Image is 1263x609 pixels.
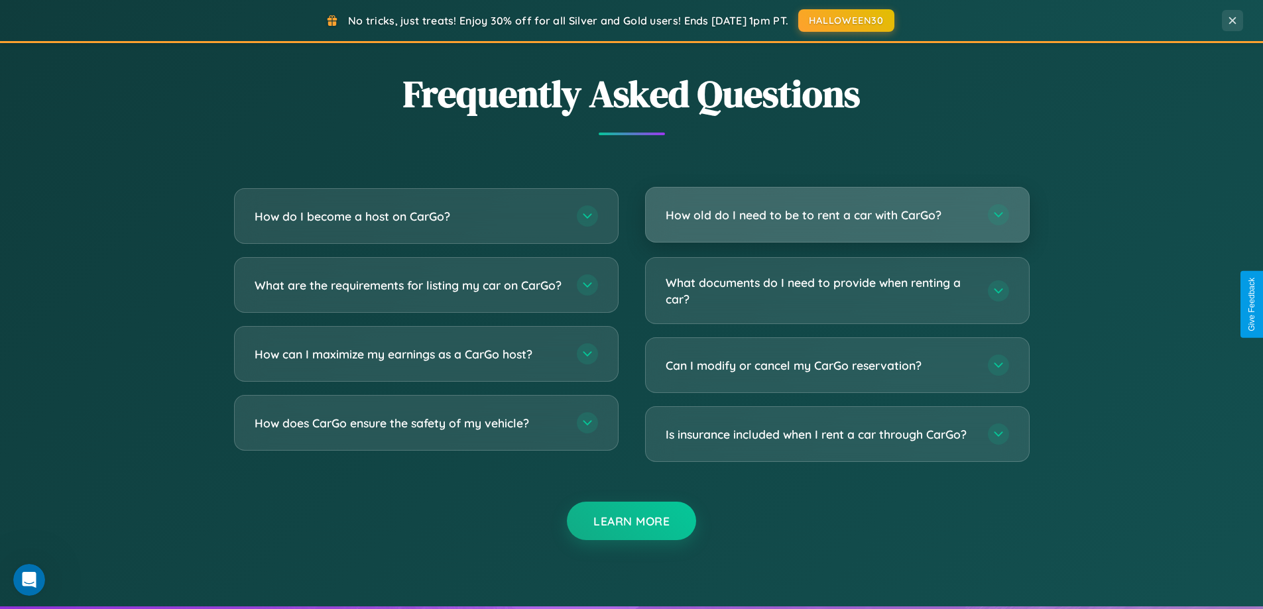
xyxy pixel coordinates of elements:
[255,277,564,294] h3: What are the requirements for listing my car on CarGo?
[666,426,975,443] h3: Is insurance included when I rent a car through CarGo?
[666,207,975,223] h3: How old do I need to be to rent a car with CarGo?
[798,9,894,32] button: HALLOWEEN30
[255,346,564,362] h3: How can I maximize my earnings as a CarGo host?
[666,274,975,307] h3: What documents do I need to provide when renting a car?
[1247,278,1256,331] div: Give Feedback
[255,415,564,431] h3: How does CarGo ensure the safety of my vehicle?
[348,14,788,27] span: No tricks, just treats! Enjoy 30% off for all Silver and Gold users! Ends [DATE] 1pm PT.
[255,208,564,225] h3: How do I become a host on CarGo?
[666,357,975,374] h3: Can I modify or cancel my CarGo reservation?
[234,68,1030,119] h2: Frequently Asked Questions
[13,564,45,596] iframe: Intercom live chat
[567,502,696,540] button: Learn More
